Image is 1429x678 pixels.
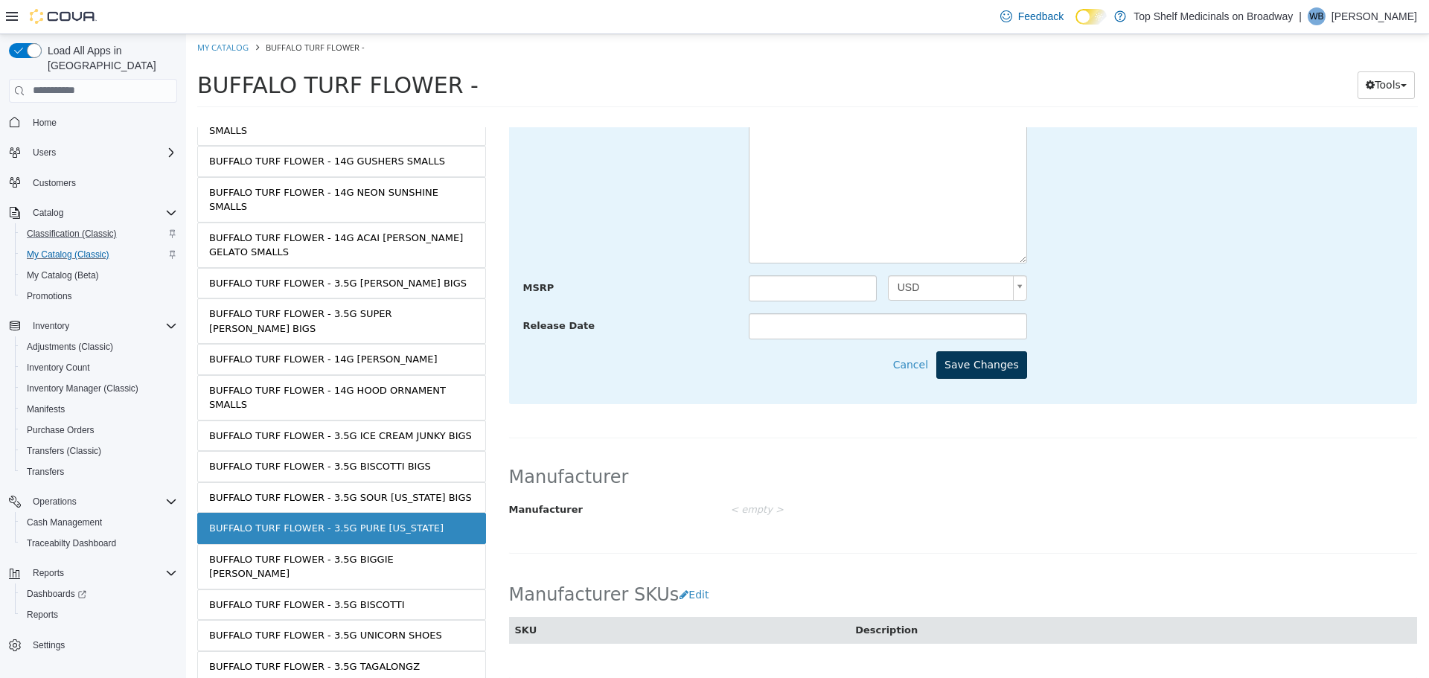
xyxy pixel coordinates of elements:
button: Manifests [15,399,183,420]
button: Users [27,144,62,161]
span: Description [669,590,732,601]
button: Edit [493,547,531,575]
span: Classification (Classic) [21,225,177,243]
a: My Catalog [11,7,63,19]
span: Customers [27,173,177,192]
div: BUFFALO TURF FLOWER - 14G GUSHERS SMALLS [23,120,259,135]
button: Inventory [3,316,183,336]
span: Customers [33,177,76,189]
a: Classification (Classic) [21,225,123,243]
h2: Manufacturer SKUs [323,547,531,575]
span: BUFFALO TURF FLOWER - [80,7,179,19]
span: Transfers (Classic) [27,445,101,457]
a: Transfers [21,463,70,481]
p: Top Shelf Medicinals on Broadway [1134,7,1293,25]
span: Transfers [21,463,177,481]
button: Classification (Classic) [15,223,183,244]
button: Reports [3,563,183,583]
a: My Catalog (Beta) [21,266,105,284]
div: BUFFALO TURF FLOWER - 14G [PERSON_NAME] [23,318,252,333]
a: Inventory Count [21,359,96,377]
div: BUFFALO TURF FLOWER - 3.5G BISCOTTI BIGS [23,425,245,440]
span: Inventory Manager (Classic) [27,383,138,394]
span: Reports [27,564,177,582]
span: Settings [33,639,65,651]
a: USD [702,241,841,266]
span: Release Date [337,286,409,297]
span: SKU [329,590,351,601]
button: Transfers [15,461,183,482]
div: BUFFALO TURF FLOWER - 3.5G TAGALONGZ [23,625,234,640]
button: Traceabilty Dashboard [15,533,183,554]
span: Cash Management [27,517,102,528]
span: Inventory Count [27,362,90,374]
span: Promotions [27,290,72,302]
span: Home [27,113,177,132]
button: Transfers (Classic) [15,441,183,461]
span: Adjustments (Classic) [27,341,113,353]
a: Reports [21,606,64,624]
p: | [1299,7,1302,25]
span: Users [33,147,56,159]
input: Dark Mode [1075,9,1107,25]
button: Catalog [27,204,69,222]
span: WB [1309,7,1323,25]
span: Dashboards [27,588,86,600]
span: Reports [27,609,58,621]
span: Purchase Orders [27,424,95,436]
span: Feedback [1018,9,1064,24]
a: Transfers (Classic) [21,442,107,460]
div: BUFFALO TURF FLOWER - 14G NEON SUNSHINE SMALLS [23,151,288,180]
a: Dashboards [15,583,183,604]
span: Transfers [27,466,64,478]
button: Save Changes [750,317,841,345]
p: [PERSON_NAME] [1332,7,1417,25]
span: Purchase Orders [21,421,177,439]
button: My Catalog (Classic) [15,244,183,265]
span: Traceabilty Dashboard [27,537,116,549]
a: Purchase Orders [21,421,100,439]
span: Manifests [27,403,65,415]
button: Customers [3,172,183,194]
span: Operations [27,493,177,511]
span: Traceabilty Dashboard [21,534,177,552]
span: Operations [33,496,77,508]
button: Inventory [27,317,75,335]
button: Operations [3,491,183,512]
a: Traceabilty Dashboard [21,534,122,552]
a: Adjustments (Classic) [21,338,119,356]
button: My Catalog (Beta) [15,265,183,286]
button: Users [3,142,183,163]
button: Reports [15,604,183,625]
div: WAYLEN BUNN [1308,7,1326,25]
div: BUFFALO TURF FLOWER - 3.5G BIGGIE [PERSON_NAME] [23,518,288,547]
button: Adjustments (Classic) [15,336,183,357]
div: BUFFALO TURF FLOWER - 3.5G UNICORN SHOES [23,594,256,609]
span: Home [33,117,57,129]
button: Settings [3,634,183,656]
a: Dashboards [21,585,92,603]
span: Reports [33,567,64,579]
span: Dashboards [21,585,177,603]
div: < empty > [544,463,1165,489]
span: Settings [27,636,177,654]
button: Catalog [3,202,183,223]
span: Inventory Count [21,359,177,377]
div: BUFFALO TURF FLOWER - 3.5G BISCOTTI [23,563,219,578]
button: Cash Management [15,512,183,533]
div: BUFFALO TURF FLOWER - 3.5G [PERSON_NAME] BIGS [23,242,281,257]
button: Inventory Count [15,357,183,378]
span: Transfers (Classic) [21,442,177,460]
div: BUFFALO TURF FLOWER - 14G ACAI [PERSON_NAME] GELATO SMALLS [23,196,288,226]
button: Promotions [15,286,183,307]
button: Purchase Orders [15,420,183,441]
a: Inventory Manager (Classic) [21,380,144,397]
div: BUFFALO TURF FLOWER - 3.5G ICE CREAM JUNKY BIGS [23,394,286,409]
button: Cancel [706,317,750,345]
span: Cash Management [21,514,177,531]
button: Home [3,112,183,133]
span: Adjustments (Classic) [21,338,177,356]
a: Manifests [21,400,71,418]
div: BUFFALO TURF FLOWER - 3.5G SOUR [US_STATE] BIGS [23,456,286,471]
